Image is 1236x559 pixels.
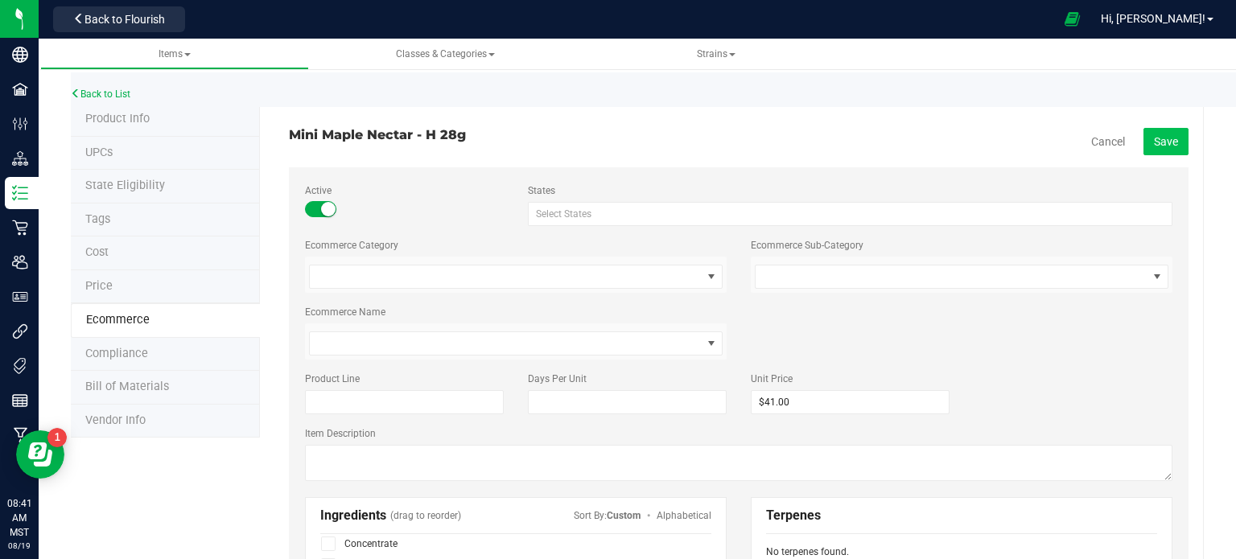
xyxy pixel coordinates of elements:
[1147,265,1168,288] span: select
[86,313,150,327] span: Ecommerce
[396,48,495,60] span: Classes & Categories
[53,6,185,32] button: Back to Flourish
[85,347,148,360] span: Compliance
[305,372,504,386] label: Product Line
[461,508,711,523] span: Sort By:
[85,413,146,427] span: Vendor Info
[751,238,863,253] label: Ecommerce Sub-Category
[390,508,461,523] span: (drag to reorder)
[1143,128,1189,155] button: Save
[12,358,28,374] inline-svg: Tags
[697,48,735,60] span: Strains
[159,48,191,60] span: Items
[7,496,31,540] p: 08:41 AM MST
[85,279,113,293] span: Price
[12,323,28,339] inline-svg: Integrations
[16,430,64,479] iframe: Resource center
[84,13,165,26] span: Back to Flourish
[751,372,950,386] label: Unit Price
[305,305,385,319] label: Ecommerce Name
[289,128,727,142] h3: Mini Maple Nectar - H 28g
[12,81,28,97] inline-svg: Facilities
[766,498,1157,534] div: Terpenes
[12,289,28,305] inline-svg: User Roles
[702,265,722,288] span: select
[47,428,67,447] iframe: Resource center unread badge
[85,146,113,159] span: Tag
[1091,134,1125,150] a: Cancel
[85,380,169,393] span: Bill of Materials
[1101,12,1205,25] span: Hi, [PERSON_NAME]!
[85,179,165,192] span: Tag
[766,545,1157,559] div: No terpenes found.
[7,540,31,552] p: 08/19
[12,254,28,270] inline-svg: Users
[305,426,1172,441] label: Item Description
[12,427,28,443] inline-svg: Manufacturing
[528,372,727,386] label: Days Per Unit
[12,220,28,236] inline-svg: Retail
[85,212,110,226] span: Tag
[305,238,398,253] label: Ecommerce Category
[71,88,130,100] a: Back to List
[85,112,150,125] span: Product Info
[12,47,28,63] inline-svg: Company
[12,150,28,166] inline-svg: Distribution
[702,332,722,355] span: select
[528,183,1172,198] label: States
[1054,3,1090,35] span: Open Ecommerce Menu
[320,498,711,534] div: Ingredients
[1154,135,1178,148] span: Save
[305,183,504,198] label: Active
[344,538,398,549] span: Concentrate
[752,391,949,413] input: $41.00
[12,393,28,409] inline-svg: Reports
[12,185,28,201] inline-svg: Inventory
[607,510,641,521] span: Drag ingredients to sort by abundance or custom criteria
[85,245,109,259] span: Cost
[12,116,28,132] inline-svg: Configuration
[657,510,711,521] span: Automatically sort ingredients alphabetically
